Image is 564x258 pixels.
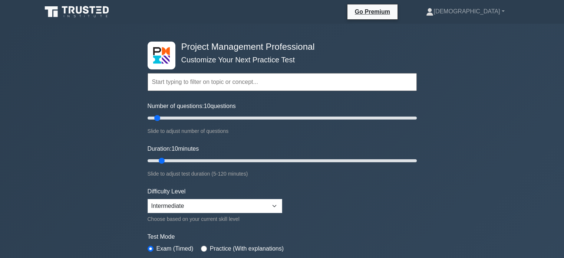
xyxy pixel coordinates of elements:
input: Start typing to filter on topic or concept... [148,73,417,91]
span: 10 [204,103,211,109]
label: Number of questions: questions [148,102,236,111]
div: Slide to adjust number of questions [148,127,417,135]
label: Practice (With explanations) [210,244,284,253]
a: [DEMOGRAPHIC_DATA] [408,4,522,19]
label: Test Mode [148,232,417,241]
label: Exam (Timed) [156,244,194,253]
div: Slide to adjust test duration (5-120 minutes) [148,169,417,178]
span: 10 [171,146,178,152]
label: Duration: minutes [148,144,199,153]
a: Go Premium [350,7,395,16]
div: Choose based on your current skill level [148,215,282,223]
label: Difficulty Level [148,187,186,196]
h4: Project Management Professional [178,42,380,52]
